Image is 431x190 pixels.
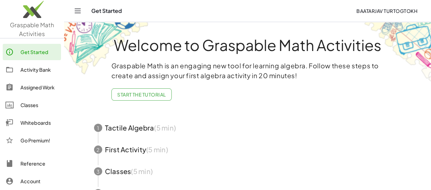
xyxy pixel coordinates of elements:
[111,61,384,81] p: Graspable Math is an engaging new tool for learning algebra. Follow these steps to create and ass...
[3,62,61,78] a: Activity Bank
[20,177,58,185] div: Account
[10,21,54,37] span: Graspable Math Activities
[3,173,61,189] a: Account
[72,5,83,16] button: Toggle navigation
[20,83,58,91] div: Assigned Work
[3,44,61,60] a: Get Started
[3,115,61,131] a: Whiteboards
[3,79,61,96] a: Assigned Work
[20,136,58,144] div: Go Premium!
[64,21,149,75] img: get-started-bg-ul-Ceg4j33I.png
[81,37,414,53] h1: Welcome to Graspable Math Activities
[94,124,102,132] div: 1
[86,139,410,160] button: 2First Activity(5 min)
[86,117,410,139] button: 1Tactile Algebra(5 min)
[356,8,417,14] span: Baatarjav Turtogtokh
[20,101,58,109] div: Classes
[351,5,423,17] button: Baatarjav Turtogtokh
[20,66,58,74] div: Activity Bank
[20,48,58,56] div: Get Started
[111,88,172,101] button: Start the Tutorial
[94,167,102,175] div: 3
[20,119,58,127] div: Whiteboards
[86,160,410,182] button: 3Classes(5 min)
[3,97,61,113] a: Classes
[20,159,58,168] div: Reference
[117,91,166,98] span: Start the Tutorial
[94,145,102,154] div: 2
[3,155,61,172] a: Reference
